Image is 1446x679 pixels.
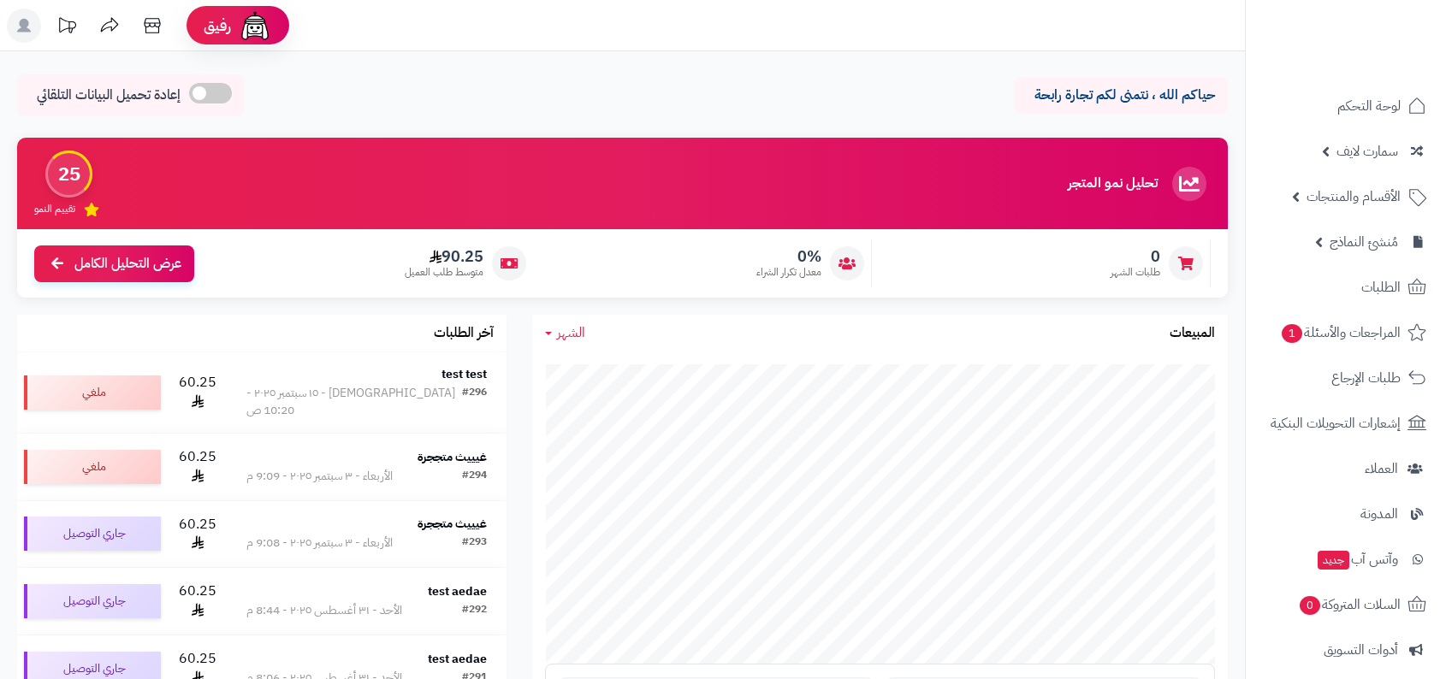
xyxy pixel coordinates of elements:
td: 60.25 [168,352,227,433]
span: المراجعات والأسئلة [1280,321,1401,345]
a: المدونة [1256,493,1436,534]
span: 0 [1300,596,1320,615]
a: أدوات التسويق [1256,629,1436,670]
a: المراجعات والأسئلة1 [1256,312,1436,353]
a: السلات المتروكة0 [1256,584,1436,625]
span: إعادة تحميل البيانات التلقائي [37,86,181,105]
div: جاري التوصيل [24,584,161,618]
span: 0 [1111,247,1160,266]
div: ملغي [24,450,161,484]
span: العملاء [1365,457,1398,481]
div: #294 [462,468,487,485]
a: تحديثات المنصة [45,9,88,47]
div: #293 [462,534,487,552]
span: إشعارات التحويلات البنكية [1271,411,1401,435]
a: الشهر [545,323,585,343]
span: تقييم النمو [34,202,75,216]
span: السلات المتروكة [1298,593,1401,617]
h3: المبيعات [1170,326,1215,341]
span: طلبات الشهر [1111,265,1160,280]
td: 60.25 [168,434,227,500]
span: سمارت لايف [1336,139,1398,163]
strong: test test [442,365,487,383]
span: 90.25 [405,247,483,266]
strong: test aedae [428,582,487,600]
h3: تحليل نمو المتجر [1068,176,1158,192]
div: الأحد - ٣١ أغسطس ٢٠٢٥ - 8:44 م [246,602,402,619]
span: معدل تكرار الشراء [756,265,821,280]
span: الأقسام والمنتجات [1307,185,1401,209]
span: مُنشئ النماذج [1330,230,1398,254]
div: [DEMOGRAPHIC_DATA] - ١٥ سبتمبر ٢٠٢٥ - 10:20 ص [246,385,462,419]
div: الأربعاء - ٣ سبتمبر ٢٠٢٥ - 9:09 م [246,468,393,485]
span: عرض التحليل الكامل [74,254,181,274]
div: الأربعاء - ٣ سبتمبر ٢٠٢٥ - 9:08 م [246,534,393,552]
a: إشعارات التحويلات البنكية [1256,403,1436,444]
span: الشهر [557,322,585,343]
a: وآتس آبجديد [1256,539,1436,580]
span: 1 [1282,324,1302,343]
img: ai-face.png [238,9,272,43]
span: وآتس آب [1316,547,1398,571]
a: لوحة التحكم [1256,86,1436,127]
p: حياكم الله ، نتمنى لكم تجارة رابحة [1027,86,1215,105]
span: المدونة [1360,502,1398,526]
a: العملاء [1256,448,1436,489]
td: 60.25 [168,501,227,568]
strong: غيييث متججرة [418,448,487,466]
h3: آخر الطلبات [434,326,494,341]
div: ملغي [24,375,161,410]
strong: test aedae [428,650,487,668]
a: طلبات الإرجاع [1256,357,1436,399]
span: متوسط طلب العميل [405,265,483,280]
span: الطلبات [1361,275,1401,299]
span: رفيق [204,15,231,36]
a: الطلبات [1256,267,1436,308]
span: لوحة التحكم [1337,94,1401,118]
strong: غيييث متججرة [418,515,487,533]
span: أدوات التسويق [1324,638,1398,662]
div: #296 [462,385,487,419]
div: جاري التوصيل [24,517,161,551]
span: طلبات الإرجاع [1331,366,1401,390]
span: 0% [756,247,821,266]
td: 60.25 [168,568,227,635]
a: عرض التحليل الكامل [34,245,194,282]
span: جديد [1318,551,1349,570]
div: #292 [462,602,487,619]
